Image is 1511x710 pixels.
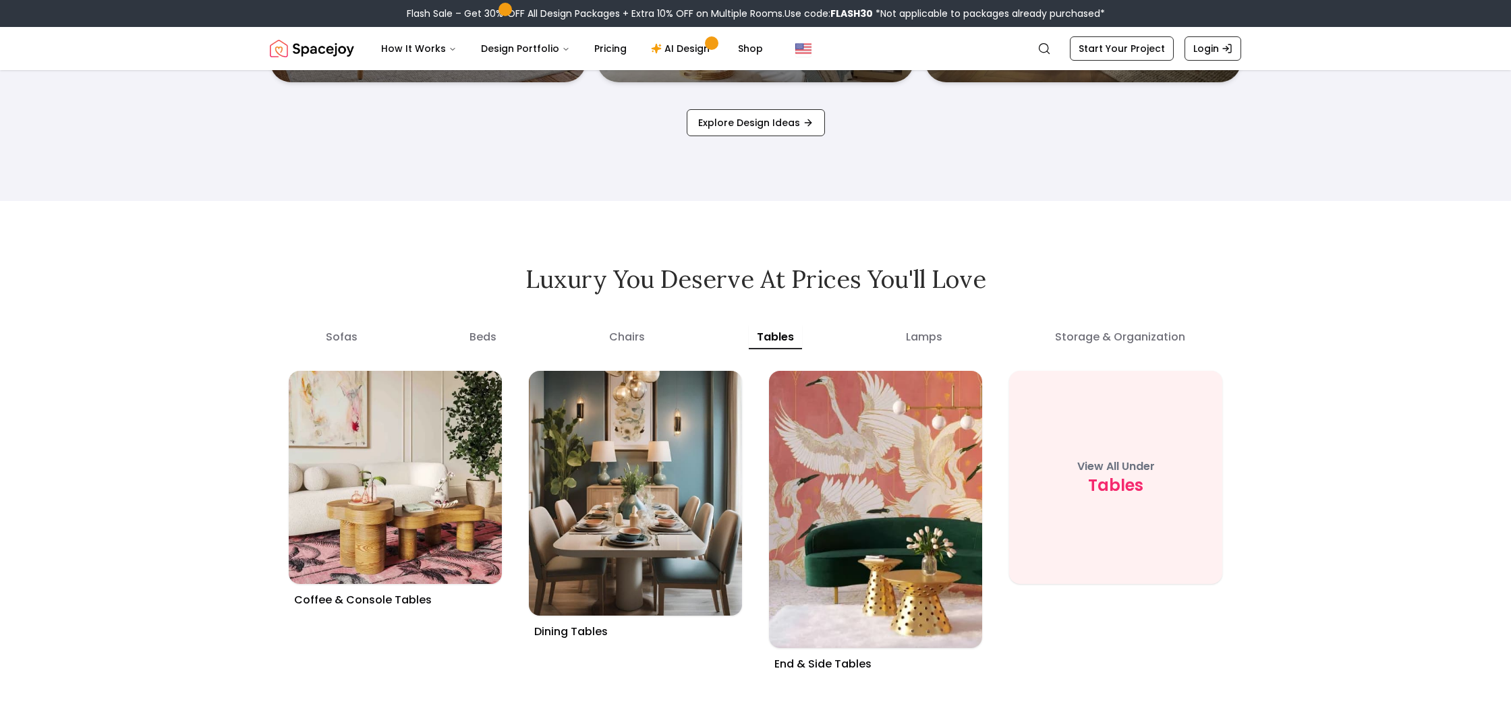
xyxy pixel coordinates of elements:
a: End & Side TablesEnd & Side Tables [761,363,990,680]
h3: Dining Tables [529,616,742,640]
a: Pricing [583,35,637,62]
span: tables [1088,475,1143,496]
p: View All Under [1077,458,1155,475]
b: FLASH30 [830,7,873,20]
button: sofas [318,325,366,349]
button: Design Portfolio [470,35,581,62]
span: *Not applicable to packages already purchased* [873,7,1105,20]
a: AI Design [640,35,724,62]
h3: End & Side Tables [769,648,982,672]
a: Explore Design Ideas [687,109,825,136]
button: chairs [601,325,653,349]
a: View All Undertables [1001,363,1230,680]
a: Dining TablesDining Tables [521,363,750,648]
button: beds [461,325,505,349]
nav: Global [270,27,1241,70]
button: storage & organization [1047,325,1193,349]
img: Spacejoy Logo [270,35,354,62]
h3: Coffee & Console Tables [289,584,502,608]
a: Spacejoy [270,35,354,62]
img: End & Side Tables [769,371,982,648]
a: Shop [727,35,774,62]
img: United States [795,40,811,57]
a: Start Your Project [1070,36,1174,61]
button: tables [749,325,802,349]
button: lamps [898,325,950,349]
a: Coffee & Console TablesCoffee & Console Tables [281,363,510,616]
div: Flash Sale – Get 30% OFF All Design Packages + Extra 10% OFF on Multiple Rooms. [407,7,1105,20]
h2: Luxury you deserve at prices you'll love [270,266,1241,293]
img: Coffee & Console Tables [289,371,502,584]
nav: Main [370,35,774,62]
img: Dining Tables [529,371,742,616]
a: Login [1185,36,1241,61]
span: Use code: [785,7,873,20]
button: How It Works [370,35,467,62]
